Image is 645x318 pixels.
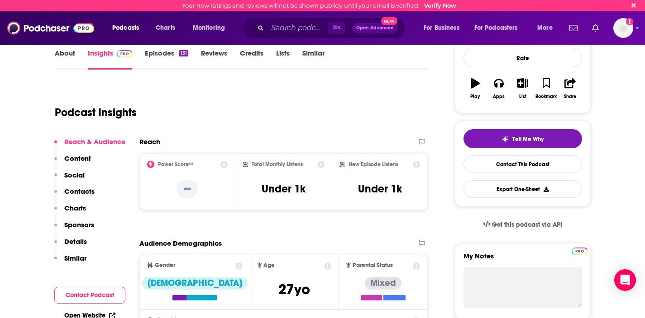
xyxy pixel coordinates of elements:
a: Charts [150,21,181,35]
button: Export One-Sheet [463,180,582,198]
p: Details [64,237,87,246]
a: Similar [302,49,325,70]
span: Gender [155,262,175,268]
button: Contacts [54,187,95,204]
p: -- [177,180,198,198]
a: Credits [240,49,263,70]
span: Open Advanced [356,26,394,30]
button: open menu [186,21,237,35]
img: Podchaser Pro [572,248,588,255]
h1: Podcast Insights [55,106,137,119]
span: For Business [424,22,459,34]
p: Similar [64,254,86,262]
svg: Email not verified [626,18,633,25]
span: Get this podcast via API [492,221,562,229]
span: Monitoring [193,22,225,34]
button: open menu [417,21,471,35]
div: Rate [463,49,582,67]
span: Charts [156,22,175,34]
a: Get this podcast via API [476,214,570,236]
p: Reach & Audience [64,137,125,146]
button: Open AdvancedNew [352,23,398,33]
a: Lists [276,49,290,70]
input: Search podcasts, credits, & more... [268,21,328,35]
button: Reach & Audience [54,137,125,154]
div: [DEMOGRAPHIC_DATA] [142,277,248,290]
p: Charts [64,204,86,212]
button: Content [54,154,91,171]
h3: Under 1k [262,182,306,196]
div: 131 [179,50,188,56]
a: Verify Now [424,2,456,9]
span: Tell Me Why [512,136,544,143]
button: Contact Podcast [54,287,125,304]
button: Charts [54,204,86,220]
div: Bookmark [535,94,557,99]
span: ⌘ K [328,22,345,34]
h3: Under 1k [358,182,402,196]
div: Play [470,94,480,99]
div: Mixed [365,277,401,290]
h2: New Episode Listens [349,161,398,168]
span: For Podcasters [474,22,518,34]
button: Sponsors [54,220,94,237]
img: Podchaser - Follow, Share and Rate Podcasts [7,19,94,37]
button: Social [54,171,85,187]
label: My Notes [463,252,582,267]
span: 27 yo [278,281,310,298]
span: Age [263,262,275,268]
button: Bookmark [535,72,558,105]
p: Social [64,171,85,179]
span: New [381,17,397,25]
button: tell me why sparkleTell Me Why [463,129,582,148]
h2: Power Score™ [158,161,193,168]
a: Pro website [572,246,588,255]
p: Sponsors [64,220,94,229]
div: Your new ratings and reviews will not be shown publicly until your email is verified. [182,2,456,9]
button: open menu [531,21,564,35]
button: Share [558,72,582,105]
a: Show notifications dropdown [566,20,581,36]
img: User Profile [613,18,633,38]
button: Show profile menu [613,18,633,38]
span: More [537,22,553,34]
button: open menu [468,21,531,35]
a: Contact This Podcast [463,155,582,173]
div: Search podcasts, credits, & more... [251,18,414,38]
a: InsightsPodchaser Pro [88,49,133,70]
h2: Audience Demographics [139,239,222,248]
button: Details [54,237,87,254]
div: Open Intercom Messenger [614,269,636,291]
div: List [519,94,526,99]
div: Apps [493,94,505,99]
a: Reviews [201,49,227,70]
h2: Total Monthly Listens [252,161,303,168]
button: Apps [487,72,511,105]
button: List [511,72,534,105]
a: About [55,49,75,70]
p: Contacts [64,187,95,196]
span: Podcasts [112,22,139,34]
h2: Reach [139,137,160,146]
button: Similar [54,254,86,271]
span: Parental Status [353,262,393,268]
img: tell me why sparkle [502,136,509,143]
a: Episodes131 [145,49,188,70]
a: Show notifications dropdown [588,20,602,36]
img: Podchaser Pro [117,50,133,57]
span: Logged in as workman-publicity [613,18,633,38]
p: Content [64,154,91,163]
button: Play [463,72,487,105]
div: Share [564,94,576,99]
button: open menu [106,21,151,35]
